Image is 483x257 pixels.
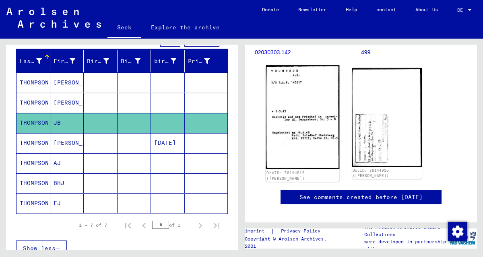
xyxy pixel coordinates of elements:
[457,7,463,13] font: DE
[20,199,49,207] font: THOMPSON
[346,6,357,12] font: Help
[192,217,208,233] button: Next page
[84,50,118,72] mat-header-cell: Birth name
[298,6,326,12] font: Newsletter
[121,58,139,65] font: Birth
[87,55,119,68] div: Birth name
[20,159,49,167] font: THOMPSON
[169,222,180,228] font: of 1
[154,58,190,65] font: birth date
[275,227,330,235] a: Privacy Policy
[107,18,141,39] a: Seek
[54,55,86,68] div: First name
[299,193,423,201] font: See comments created before [DATE]
[120,217,136,233] button: First page
[245,228,264,234] font: imprint
[255,49,291,56] a: 02030303.142
[23,245,56,252] font: Show less
[154,139,176,146] font: [DATE]
[266,65,339,169] img: 001.jpg
[353,168,389,178] a: DocID: 78144916 ([PERSON_NAME])
[448,222,467,241] img: Change consent
[376,6,396,12] font: contact
[299,193,423,201] a: See comments created before [DATE]
[20,139,49,146] font: THOMPSON
[266,170,305,181] a: DocID: 78144916 ([PERSON_NAME])
[20,79,49,86] font: THOMPSON
[20,55,52,68] div: Last name
[54,199,61,207] font: FJ
[245,227,271,235] a: imprint
[117,24,132,31] font: Seek
[54,79,101,86] font: [PERSON_NAME]
[20,58,52,65] font: Last name
[121,55,151,68] div: Birth
[20,119,49,126] font: THOMPSON
[352,68,422,167] img: 002.jpg
[54,119,61,126] font: JB
[54,159,61,167] font: AJ
[262,6,279,12] font: Donate
[20,99,49,106] font: THOMPSON
[54,139,101,146] font: [PERSON_NAME]
[54,99,101,106] font: [PERSON_NAME]
[151,50,185,72] mat-header-cell: birth date
[87,58,123,65] font: Birth name
[185,50,228,72] mat-header-cell: Prisoner #
[50,50,84,72] mat-header-cell: First name
[141,18,229,37] a: Explore the archive
[271,227,275,234] font: |
[17,50,50,72] mat-header-cell: Last name
[136,217,152,233] button: Previous page
[118,50,151,72] mat-header-cell: Birth
[415,6,438,12] font: About Us
[79,222,107,228] font: 1 – 7 of 7
[188,58,224,65] font: Prisoner #
[54,58,90,65] font: First name
[245,236,326,249] font: Copyright © Arolsen Archives, 2021
[16,241,67,256] button: Show less
[154,55,186,68] div: birth date
[208,217,225,233] button: Last page
[151,24,220,31] font: Explore the archive
[188,55,220,68] div: Prisoner #
[54,179,64,187] font: BHJ
[20,179,49,187] font: THOMPSON
[281,228,320,234] font: Privacy Policy
[361,49,370,56] font: 499
[448,222,467,241] div: Change consent
[6,8,101,28] img: Arolsen_neg.svg
[364,238,446,252] font: were developed in partnership with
